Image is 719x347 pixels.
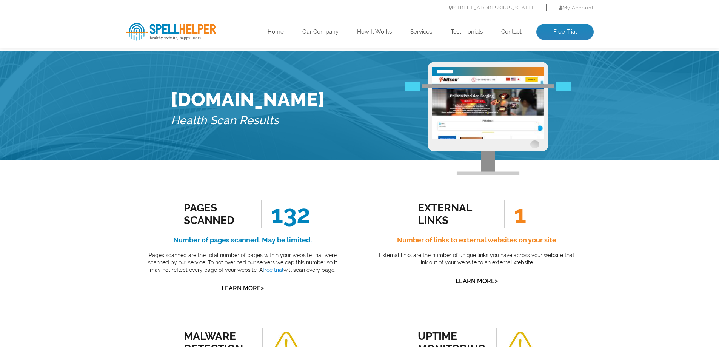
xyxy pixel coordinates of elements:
[171,88,324,111] h1: [DOMAIN_NAME]
[456,278,498,285] a: Learn More>
[261,200,311,228] span: 132
[432,76,544,139] img: Free Website Analysis
[184,202,252,227] div: Pages Scanned
[261,283,264,293] span: >
[428,62,548,175] img: Free Webiste Analysis
[377,252,577,267] p: External links are the number of unique links you have across your website that link out of your ...
[377,234,577,246] h4: Number of links to external websites on your site
[143,234,343,246] h4: Number of pages scanned. May be limited.
[143,252,343,274] p: Pages scanned are the total number of pages within your website that were scanned by our service....
[405,83,571,92] img: Free Webiste Analysis
[495,276,498,286] span: >
[418,202,486,227] div: external links
[222,285,264,292] a: Learn More>
[504,200,526,228] span: 1
[171,111,324,131] h5: Health Scan Results
[263,267,283,273] a: free trial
